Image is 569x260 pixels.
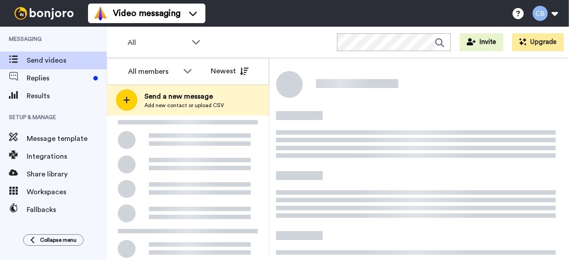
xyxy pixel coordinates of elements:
span: Send a new message [144,91,224,102]
span: Replies [27,73,90,84]
div: All members [128,66,179,77]
span: Results [27,91,107,101]
span: All [128,37,187,48]
span: Collapse menu [40,236,76,244]
img: bj-logo-header-white.svg [11,7,77,20]
span: Send videos [27,55,107,66]
span: Message template [27,133,107,144]
button: Upgrade [512,33,564,51]
span: Integrations [27,151,107,162]
span: Share library [27,169,107,180]
button: Collapse menu [23,234,84,246]
button: Newest [204,62,255,80]
span: Add new contact or upload CSV [144,102,224,109]
span: Fallbacks [27,204,107,215]
span: Workspaces [27,187,107,197]
img: vm-color.svg [93,6,108,20]
span: Video messaging [113,7,180,20]
button: Invite [460,33,503,51]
